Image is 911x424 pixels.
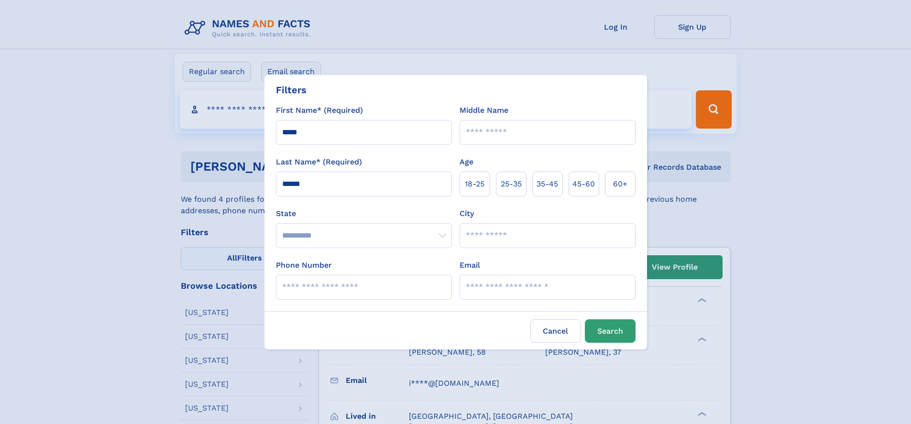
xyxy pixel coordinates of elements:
[465,178,484,190] span: 18‑25
[276,208,452,219] label: State
[613,178,627,190] span: 60+
[501,178,522,190] span: 25‑35
[572,178,595,190] span: 45‑60
[585,319,636,343] button: Search
[460,260,480,271] label: Email
[276,260,332,271] label: Phone Number
[460,105,508,116] label: Middle Name
[276,83,307,97] div: Filters
[276,105,363,116] label: First Name* (Required)
[537,178,558,190] span: 35‑45
[460,156,473,168] label: Age
[276,156,362,168] label: Last Name* (Required)
[460,208,474,219] label: City
[530,319,581,343] label: Cancel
